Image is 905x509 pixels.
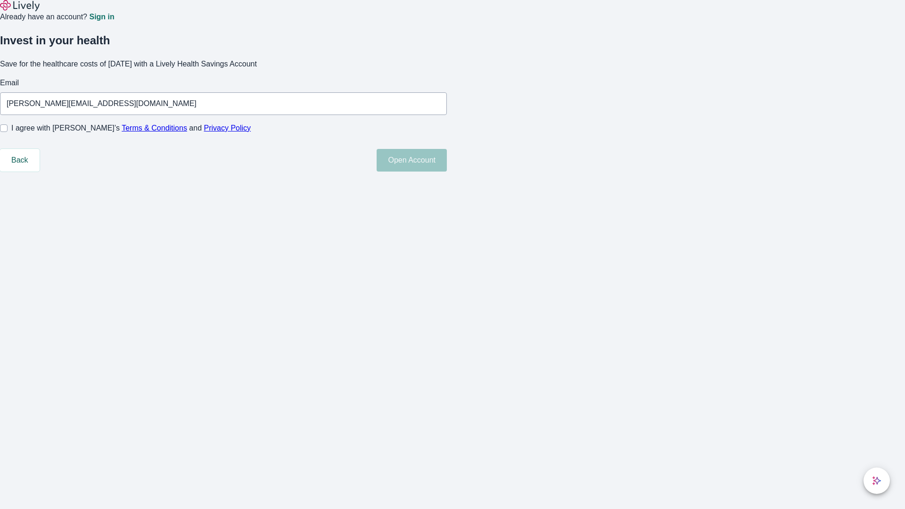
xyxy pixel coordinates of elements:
[89,13,114,21] a: Sign in
[872,476,881,485] svg: Lively AI Assistant
[122,124,187,132] a: Terms & Conditions
[864,468,890,494] button: chat
[204,124,251,132] a: Privacy Policy
[11,123,251,134] span: I agree with [PERSON_NAME]’s and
